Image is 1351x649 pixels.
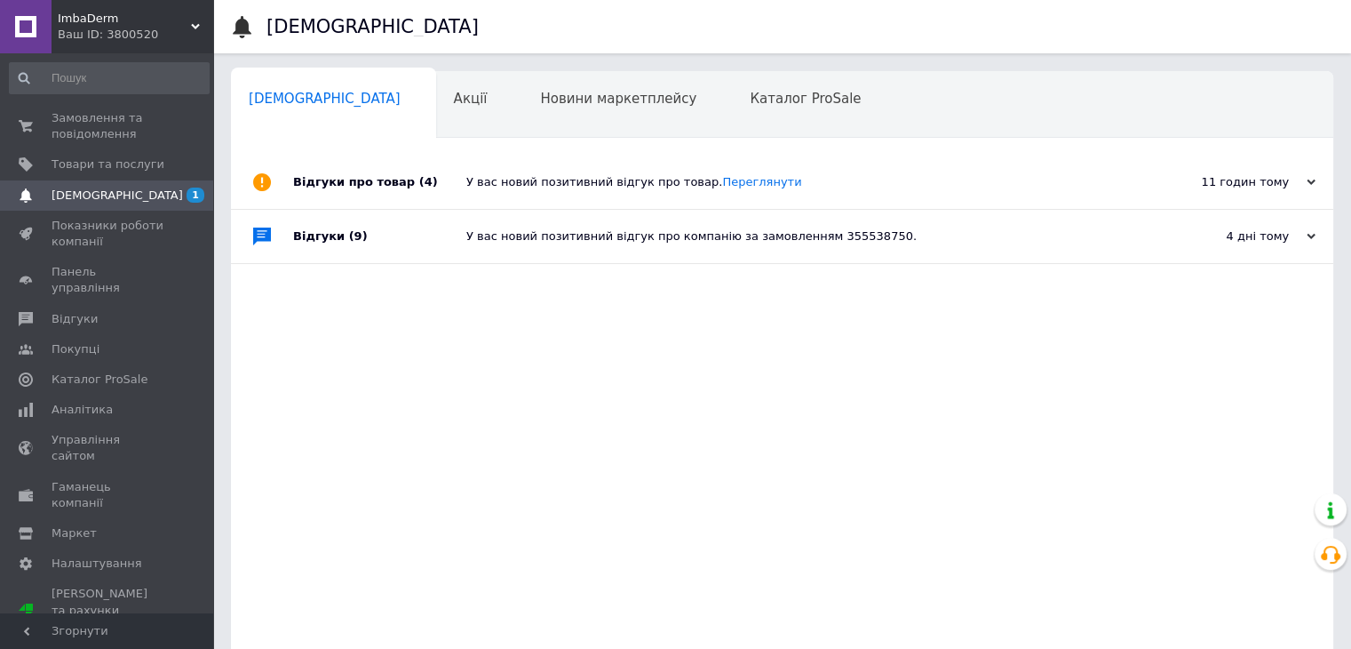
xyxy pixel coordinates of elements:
div: 4 дні тому [1138,228,1315,244]
div: Відгуки [293,210,466,263]
span: Каталог ProSale [52,372,147,388]
span: Товари та послуги [52,156,164,172]
div: У вас новий позитивний відгук про товар. [466,174,1138,190]
div: У вас новий позитивний відгук про компанію за замовленням 355538750. [466,228,1138,244]
a: Переглянути [722,175,801,188]
span: [DEMOGRAPHIC_DATA] [52,188,183,204]
div: 11 годин тому [1138,174,1315,190]
span: Акції [454,91,488,107]
span: Відгуки [52,311,98,327]
span: [PERSON_NAME] та рахунки [52,586,164,635]
span: Покупці [52,341,99,357]
span: 1 [187,188,204,203]
h1: [DEMOGRAPHIC_DATA] [266,16,479,37]
span: [DEMOGRAPHIC_DATA] [249,91,401,107]
span: Каталог ProSale [750,91,861,107]
span: (4) [419,175,438,188]
input: Пошук [9,62,210,94]
span: Гаманець компанії [52,479,164,511]
span: Маркет [52,525,97,541]
span: Показники роботи компанії [52,218,164,250]
span: (9) [349,229,368,243]
span: Аналітика [52,402,113,418]
span: Замовлення та повідомлення [52,110,164,142]
span: ImbaDerm [58,11,191,27]
span: Налаштування [52,556,142,572]
div: Відгуки про товар [293,156,466,209]
div: Ваш ID: 3800520 [58,27,213,43]
span: Управління сайтом [52,432,164,464]
span: Панель управління [52,264,164,296]
span: Новини маркетплейсу [540,91,696,107]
